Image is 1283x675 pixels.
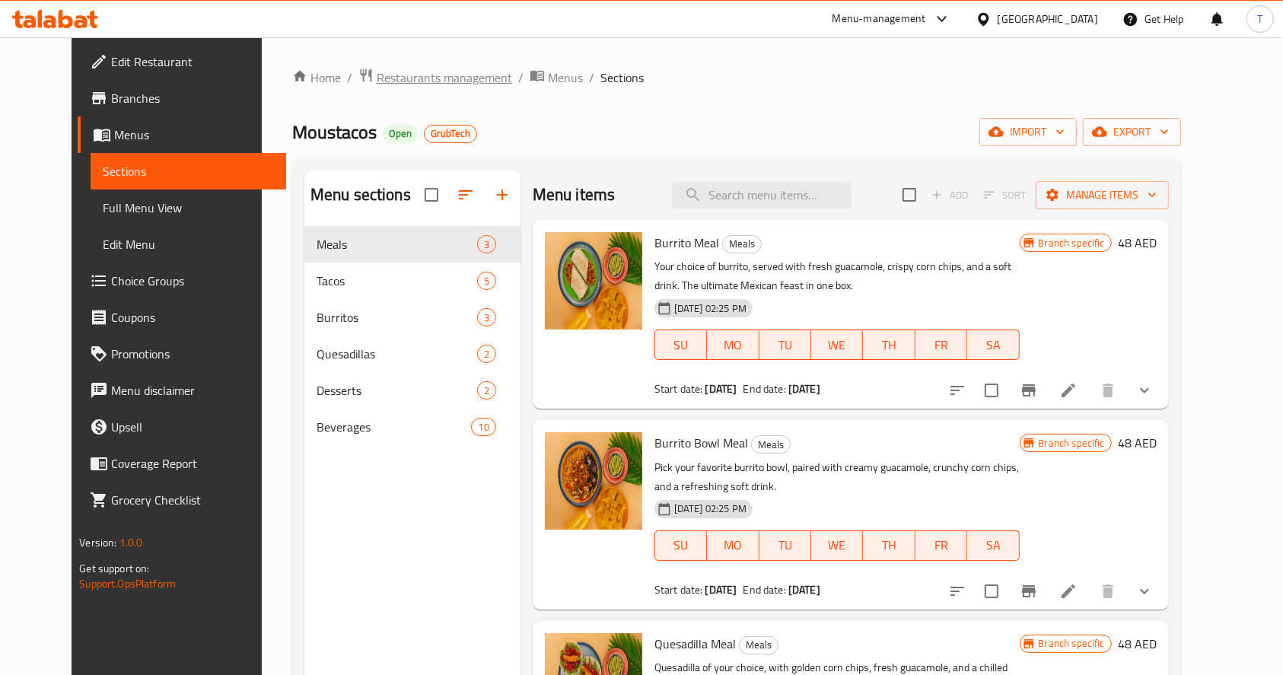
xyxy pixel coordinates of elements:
span: SA [973,534,1013,556]
button: sort-choices [939,372,976,409]
span: TH [869,534,909,556]
span: Branch specific [1033,236,1111,250]
button: sort-choices [939,573,976,610]
svg: Show Choices [1135,582,1154,600]
button: TH [863,330,915,360]
span: Select all sections [415,179,447,211]
b: [DATE] [788,379,820,399]
span: 5 [478,274,495,288]
a: Menus [530,68,583,88]
span: SU [661,334,701,356]
a: Menu disclaimer [78,372,286,409]
li: / [589,68,594,87]
span: Start date: [654,580,703,600]
div: Open [383,125,418,143]
a: Menus [78,116,286,153]
a: Support.OpsPlatform [79,574,176,594]
span: Upsell [111,418,274,436]
div: Tacos5 [304,263,521,299]
span: WE [817,334,857,356]
span: 3 [478,237,495,252]
b: [DATE] [705,580,737,600]
span: import [992,123,1065,142]
button: WE [811,330,863,360]
nav: breadcrumb [292,68,1181,88]
span: Select section first [974,183,1036,207]
span: Branch specific [1033,436,1111,451]
span: 1.0.0 [119,533,143,552]
span: Menus [548,68,583,87]
span: 2 [478,347,495,361]
span: Select to update [976,575,1008,607]
a: Coupons [78,299,286,336]
button: import [979,118,1077,146]
a: Coverage Report [78,445,286,482]
span: Branch specific [1033,636,1111,651]
div: Burritos [317,308,477,326]
span: Burrito Bowl Meal [654,431,748,454]
span: Beverages [317,418,472,436]
span: Edit Restaurant [111,53,274,71]
div: [GEOGRAPHIC_DATA] [998,11,1098,27]
li: / [347,68,352,87]
a: Full Menu View [91,189,286,226]
li: / [518,68,524,87]
span: FR [922,334,961,356]
span: WE [817,534,857,556]
span: Start date: [654,379,703,399]
div: Quesadillas [317,345,477,363]
a: Restaurants management [358,68,512,88]
h6: 48 AED [1118,633,1157,654]
span: 10 [472,420,495,435]
h2: Menu sections [310,183,411,206]
button: MO [707,530,759,561]
span: End date: [743,379,786,399]
b: [DATE] [788,580,820,600]
button: TU [759,530,811,561]
span: Version: [79,533,116,552]
div: items [477,272,496,290]
nav: Menu sections [304,220,521,451]
div: Beverages10 [304,409,521,445]
div: items [471,418,495,436]
input: search [672,182,852,209]
img: Burrito Bowl Meal [545,432,642,530]
div: Desserts2 [304,372,521,409]
h2: Menu items [533,183,616,206]
span: Branches [111,89,274,107]
span: MO [713,534,753,556]
span: Desserts [317,381,477,400]
a: Branches [78,80,286,116]
button: TU [759,330,811,360]
span: SA [973,334,1013,356]
button: SU [654,330,707,360]
span: Select section [893,179,925,211]
button: SU [654,530,707,561]
span: [DATE] 02:25 PM [668,301,753,316]
div: items [477,345,496,363]
h6: 48 AED [1118,232,1157,253]
span: export [1095,123,1169,142]
span: Meals [752,436,790,454]
span: FR [922,534,961,556]
a: Edit menu item [1059,582,1078,600]
span: Moustacos [292,115,377,149]
span: Manage items [1048,186,1157,205]
div: Menu-management [833,10,926,28]
a: Edit Restaurant [78,43,286,80]
span: Select to update [976,374,1008,406]
span: SU [661,534,701,556]
span: TU [766,334,805,356]
span: Burrito Meal [654,231,719,254]
span: Menu disclaimer [111,381,274,400]
span: Sections [600,68,644,87]
h6: 48 AED [1118,432,1157,454]
span: Meals [723,235,761,253]
span: End date: [743,580,786,600]
div: Burritos3 [304,299,521,336]
span: Quesadilla Meal [654,632,736,655]
button: Branch-specific-item [1011,573,1047,610]
div: Meals [722,235,762,253]
button: SA [967,530,1019,561]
